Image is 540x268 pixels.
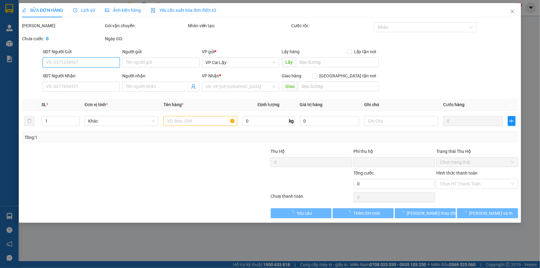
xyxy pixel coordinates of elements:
span: VP Cai Lậy [206,58,275,67]
input: Dọc đường [296,57,379,67]
input: 0 [443,116,503,126]
span: Chọn trạng thái [440,158,514,167]
div: [PERSON_NAME]: [22,22,104,29]
span: VP Nhận [202,73,219,78]
span: Giá trị hàng [300,102,323,107]
span: loading [290,211,297,215]
img: icon [151,8,156,13]
span: Lấy tận nơi [352,48,379,55]
span: [PERSON_NAME] và In [469,210,513,217]
span: SỬA ĐƠN HÀNG [22,8,63,13]
input: Dọc đường [298,81,379,91]
div: Người gửi [122,48,199,55]
div: Tổng: 1 [24,134,209,141]
span: Tên hàng [163,102,184,107]
button: Yêu cầu [271,208,332,218]
span: Tổng cước [353,171,374,175]
div: Ngày GD: [105,35,187,42]
span: loading [463,211,469,215]
span: Lấy [282,57,296,67]
span: Giao hàng [282,73,301,78]
span: Giao [282,81,298,91]
button: Close [504,3,521,20]
span: Lịch sử [73,8,95,13]
div: Người nhận [122,72,199,79]
span: [PERSON_NAME] thay đổi [407,210,456,217]
span: Ảnh kiện hàng [105,8,141,13]
span: Thu Hộ [270,149,285,154]
label: Hình thức thanh toán [436,171,477,175]
input: VD: Bàn, Ghế [163,116,237,126]
span: Yêu cầu [297,210,312,217]
span: loading [347,211,353,215]
span: Lấy hàng [282,49,300,54]
span: Cước hàng [443,102,464,107]
div: Chưa thanh toán [270,193,353,204]
span: loading [400,211,407,215]
button: [PERSON_NAME] thay đổi [395,208,456,218]
span: plus [508,119,515,123]
span: Định lượng [257,102,279,107]
b: 0 [46,36,49,41]
span: Khác [88,116,155,126]
button: Thêm ĐH mới [333,208,394,218]
div: Chưa cước : [22,35,104,42]
button: [PERSON_NAME] và In [457,208,518,218]
button: plus [508,116,516,126]
div: VP gửi [202,48,279,55]
div: Nhân viên tạo: [188,22,290,29]
span: close [510,9,515,14]
span: SL [41,102,46,107]
div: SĐT Người Nhận [43,72,120,79]
div: Gói vận chuyển: [105,22,187,29]
span: user-add [191,84,196,89]
div: Phí thu hộ [353,148,435,157]
span: edit [22,8,26,12]
th: Ghi chú [362,99,441,111]
div: Trạng thái Thu Hộ [436,148,518,155]
div: Cước rồi : [291,22,373,29]
span: Đơn vị tính [84,102,108,107]
input: Ghi Chú [364,116,438,126]
span: clock-circle [73,8,77,12]
span: [GEOGRAPHIC_DATA] tận nơi [317,72,379,79]
button: delete [24,116,34,126]
span: kg [289,116,295,126]
div: SĐT Người Gửi [43,48,120,55]
span: Yêu cầu xuất hóa đơn điện tử [151,8,216,13]
span: Thêm ĐH mới [353,210,380,217]
span: picture [105,8,109,12]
